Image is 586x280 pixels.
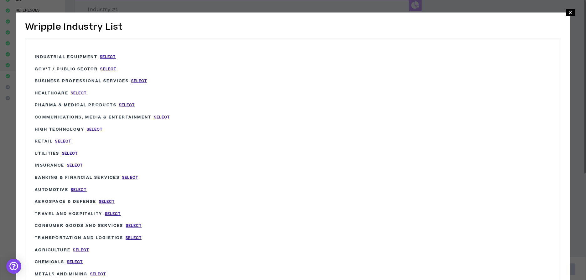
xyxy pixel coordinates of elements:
span: Travel and Hospitality [35,211,102,217]
span: Banking & Financial Services [35,175,120,180]
span: Healthcare [35,90,68,96]
span: High Technology [35,127,84,132]
span: Agriculture [35,247,70,253]
h2: Wripple Industry List [25,20,561,33]
span: Select [67,163,83,168]
span: Select [67,259,83,265]
span: Insurance [35,162,65,168]
div: Open Intercom Messenger [6,259,21,274]
span: Select [71,187,87,192]
span: Metals and Mining [35,271,88,277]
span: Chemicals [35,259,65,265]
span: Select [71,91,87,96]
span: Select [90,272,106,277]
span: Select [131,78,147,84]
span: Gov’t / Public Sector [35,66,98,72]
span: Consumer Goods and Services [35,223,123,228]
span: Utilities [35,151,60,156]
span: Industrial Equipment [35,54,97,60]
span: Automotive [35,187,68,192]
span: Select [126,223,142,228]
span: Select [87,127,103,132]
span: × [568,9,572,16]
span: Select [126,235,142,241]
span: Select [105,211,121,217]
span: Select [122,175,138,180]
span: Select [99,199,115,204]
span: Select [100,54,116,60]
span: Business Professional Services [35,78,129,84]
span: Select [73,247,89,253]
span: Transportation and Logistics [35,235,123,241]
span: Select [62,151,78,156]
span: Select [119,102,135,108]
span: Select [100,67,116,72]
span: Select [55,139,71,144]
span: Communications, Media & Entertainment [35,114,152,120]
span: Retail [35,138,53,144]
span: Aerospace & Defense [35,199,96,204]
span: Select [154,115,170,120]
span: Pharma & Medical Products [35,102,117,108]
